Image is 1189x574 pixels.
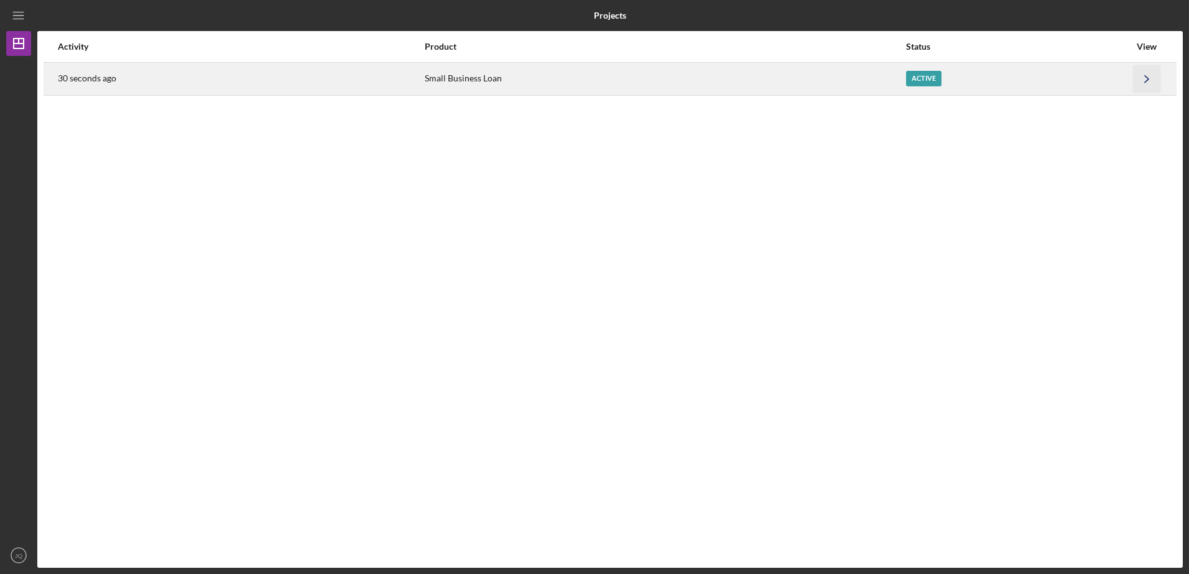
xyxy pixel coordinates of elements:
div: Small Business Loan [425,63,905,94]
text: JQ [15,552,22,559]
div: Activity [58,42,423,52]
button: JQ [6,543,31,568]
b: Projects [594,11,626,20]
div: Active [906,71,941,86]
div: Product [425,42,905,52]
div: View [1131,42,1162,52]
time: 2025-08-25 21:29 [58,73,116,83]
div: Status [906,42,1130,52]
